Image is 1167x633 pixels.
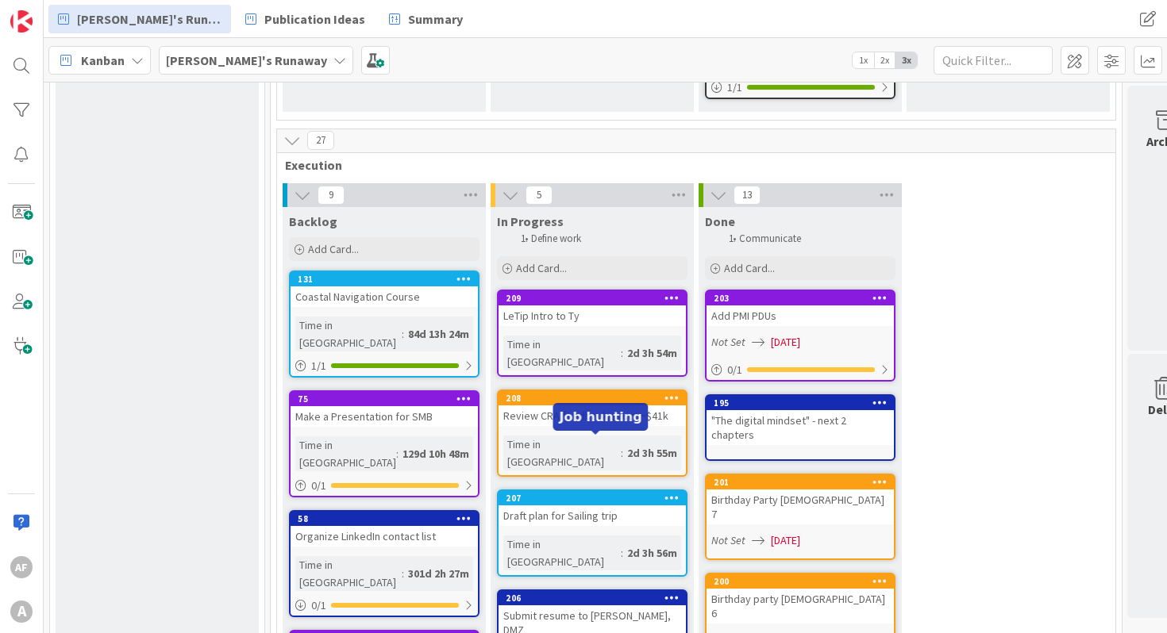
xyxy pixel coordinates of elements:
span: 1x [853,52,874,68]
div: 200Birthday party [DEMOGRAPHIC_DATA] 6 [707,574,894,623]
span: 2x [874,52,895,68]
div: 2d 3h 55m [623,444,681,462]
div: AF [10,556,33,578]
span: 27 [307,131,334,150]
div: Birthday party [DEMOGRAPHIC_DATA] 6 [707,589,894,623]
span: Add Card... [308,242,359,256]
span: Add Card... [724,261,775,275]
li: Define work [516,232,685,245]
span: : [621,544,623,562]
div: 200 [707,574,894,589]
a: 208Review CRA feedback about ~$41kTime in [GEOGRAPHIC_DATA]:2d 3h 55m [497,389,687,477]
div: 203Add PMI PDUs [707,291,894,326]
div: 203 [714,293,894,304]
div: 203 [707,291,894,305]
a: [PERSON_NAME]'s Runaway [48,5,231,33]
div: 0/1 [707,360,894,380]
span: In Progress [497,213,564,229]
span: 13 [734,186,761,205]
span: : [402,565,404,582]
li: Communicate [724,232,893,245]
div: 129d 10h 48m [399,445,473,462]
div: Make a Presentation for SMB [291,406,478,427]
div: 75Make a Presentation for SMB [291,392,478,427]
a: 195"The digital mindset" - next 2 chapters [705,394,895,461]
div: Draft plan for Sailing trip [499,505,686,526]
div: Time in [GEOGRAPHIC_DATA] [295,436,396,471]
h5: Job hunting [560,409,642,424]
div: 131 [291,272,478,286]
span: [DATE] [771,334,800,351]
div: 131 [298,274,478,285]
div: 208 [506,393,686,404]
div: 58Organize LinkedIn contact list [291,512,478,547]
span: Backlog [289,213,337,229]
a: Publication Ideas [236,5,375,33]
div: "The digital mindset" - next 2 chapters [707,410,894,445]
input: Quick Filter... [934,46,1053,75]
div: Time in [GEOGRAPHIC_DATA] [503,535,621,570]
div: Time in [GEOGRAPHIC_DATA] [503,336,621,370]
span: [DATE] [771,532,800,549]
div: A [10,600,33,623]
div: 1/1 [707,78,894,98]
div: 195 [707,396,894,410]
a: 207Draft plan for Sailing tripTime in [GEOGRAPHIC_DATA]:2d 3h 56m [497,489,687,577]
span: Done [705,213,735,229]
div: 58 [291,512,478,526]
div: Time in [GEOGRAPHIC_DATA] [295,316,402,351]
i: Not Set [711,335,745,349]
span: 9 [318,186,345,205]
span: 0 / 1 [727,362,742,378]
div: Organize LinkedIn contact list [291,526,478,547]
span: Execution [285,157,1096,173]
b: [PERSON_NAME]'s Runaway [166,52,327,68]
div: 0/1 [291,476,478,496]
div: 209 [499,291,686,305]
span: 1 / 1 [311,358,326,374]
span: : [621,344,623,362]
div: Time in [GEOGRAPHIC_DATA] [503,435,621,470]
div: 208 [499,391,686,405]
span: Publication Ideas [264,10,365,29]
div: 207 [499,491,686,505]
span: : [396,445,399,462]
div: 2d 3h 54m [623,344,681,362]
span: 0 / 1 [311,478,326,494]
a: 75Make a Presentation for SMBTime in [GEOGRAPHIC_DATA]:129d 10h 48m0/1 [289,390,480,497]
div: 208Review CRA feedback about ~$41k [499,391,686,426]
span: : [402,325,404,343]
i: Not Set [711,533,745,547]
div: 209 [506,293,686,304]
span: Add Card... [516,261,567,275]
div: 200 [714,576,894,587]
div: Review CRA feedback about ~$41k [499,405,686,426]
a: 201Birthday Party [DEMOGRAPHIC_DATA] 7Not Set[DATE] [705,474,895,560]
span: Kanban [81,51,125,70]
div: Time in [GEOGRAPHIC_DATA] [295,556,402,591]
a: Summary [379,5,472,33]
div: Add PMI PDUs [707,305,894,326]
div: 209LeTip Intro to Ty [499,291,686,326]
span: 5 [526,186,553,205]
a: 131Coastal Navigation CourseTime in [GEOGRAPHIC_DATA]:84d 13h 24m1/1 [289,270,480,378]
div: 201 [707,475,894,489]
div: 206 [506,593,686,604]
span: 1 / 1 [727,79,742,96]
img: Visit kanbanzone.com [10,10,33,33]
div: 207 [506,493,686,504]
div: 84d 13h 24m [404,325,473,343]
div: 75 [298,393,478,405]
div: 58 [298,513,478,524]
div: LeTip Intro to Ty [499,305,686,326]
div: 195 [714,397,894,409]
div: Coastal Navigation Course [291,286,478,307]
div: 201 [714,477,894,488]
span: : [621,444,623,462]
span: [PERSON_NAME]'s Runaway [77,10,221,29]
div: 201Birthday Party [DEMOGRAPHIC_DATA] 7 [707,475,894,524]
div: 131Coastal Navigation Course [291,272,478,307]
span: 0 / 1 [311,597,326,614]
div: 2d 3h 56m [623,544,681,562]
div: 195"The digital mindset" - next 2 chapters [707,396,894,445]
